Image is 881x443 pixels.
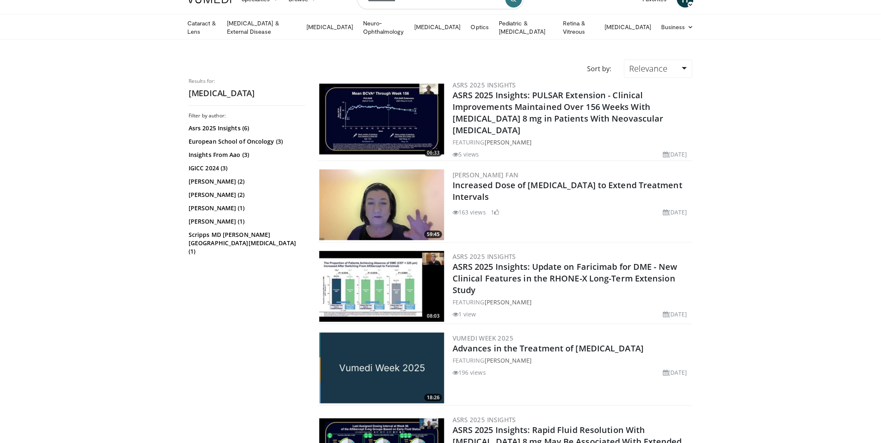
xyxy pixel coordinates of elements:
a: Insights From Aao (3) [189,151,303,159]
a: ASRS 2025 Insights [453,416,516,424]
a: Neuro-Ophthalmology [358,19,409,36]
p: Results for: [189,78,305,85]
h3: Filter by author: [189,112,305,119]
li: 5 views [453,150,479,159]
a: [PERSON_NAME] (2) [189,191,303,199]
img: d1de8f6b-a880-4087-9df5-729c81f602e7.300x170_q85_crop-smart_upscale.jpg [319,251,444,322]
a: 59:45 [319,169,444,240]
a: IGICC 2024 (3) [189,164,303,172]
li: 1 view [453,310,476,319]
a: ASRS 2025 Insights [453,252,516,261]
a: Pediatric & [MEDICAL_DATA] [494,19,558,36]
a: Asrs 2025 Insights (6) [189,124,303,132]
div: FEATURING [453,356,691,365]
img: e89da544-9222-4000-9b75-2264e12bccfd.300x170_q85_crop-smart_upscale.jpg [319,169,444,240]
li: [DATE] [663,310,687,319]
li: 163 views [453,208,486,217]
a: ASRS 2025 Insights [453,81,516,89]
a: [MEDICAL_DATA] [600,19,656,35]
a: European School of Oncology (3) [189,137,303,146]
span: Relevance [630,63,668,74]
a: [PERSON_NAME] (1) [189,217,303,226]
div: Sort by: [581,60,618,78]
a: [PERSON_NAME] [485,298,532,306]
a: Business [656,19,699,35]
li: [DATE] [663,150,687,159]
a: ASRS 2025 Insights: PULSAR Extension - Clinical Improvements Maintained Over 156 Weeks With [MEDI... [453,90,664,136]
a: Vumedi Week 2025 [453,334,513,342]
a: [PERSON_NAME] Fan [453,171,519,179]
div: FEATURING [453,298,691,306]
a: Cataract & Lens [182,19,222,36]
span: 59:45 [424,231,442,238]
li: 1 [491,208,499,217]
li: 196 views [453,368,486,377]
a: Relevance [624,60,692,78]
a: [PERSON_NAME] [485,356,532,364]
a: 18:26 [319,333,444,403]
span: 08:03 [424,312,442,320]
a: [PERSON_NAME] (1) [189,204,303,212]
img: e392a84f-e3d7-43da-92a3-7cc2f26c18fd.300x170_q85_crop-smart_upscale.jpg [319,84,444,154]
span: 06:33 [424,149,442,157]
div: FEATURING [453,138,691,147]
a: 06:33 [319,84,444,154]
a: [MEDICAL_DATA] & External Disease [222,19,301,36]
a: ASRS 2025 Insights: Update on Faricimab for DME - New Clinical Features in the RHONE-X Long-Term ... [453,261,677,296]
li: [DATE] [663,368,687,377]
a: [PERSON_NAME] (2) [189,177,303,186]
a: Retina & Vitreous [558,19,600,36]
a: [MEDICAL_DATA] [301,19,358,35]
a: Scripps MD [PERSON_NAME][GEOGRAPHIC_DATA][MEDICAL_DATA] (1) [189,231,303,256]
li: [DATE] [663,208,687,217]
a: [MEDICAL_DATA] [409,19,466,35]
a: Optics [466,19,494,35]
h2: [MEDICAL_DATA] [189,88,305,99]
a: Increased Dose of [MEDICAL_DATA] to Extend Treatment Intervals [453,179,682,202]
a: Advances in the Treatment of [MEDICAL_DATA] [453,343,644,354]
img: ed9dcd9c-dc1e-49ec-8892-4ca9fd66b234.jpg.300x170_q85_crop-smart_upscale.jpg [319,333,444,403]
span: 18:26 [424,394,442,401]
a: 08:03 [319,251,444,322]
a: [PERSON_NAME] [485,138,532,146]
